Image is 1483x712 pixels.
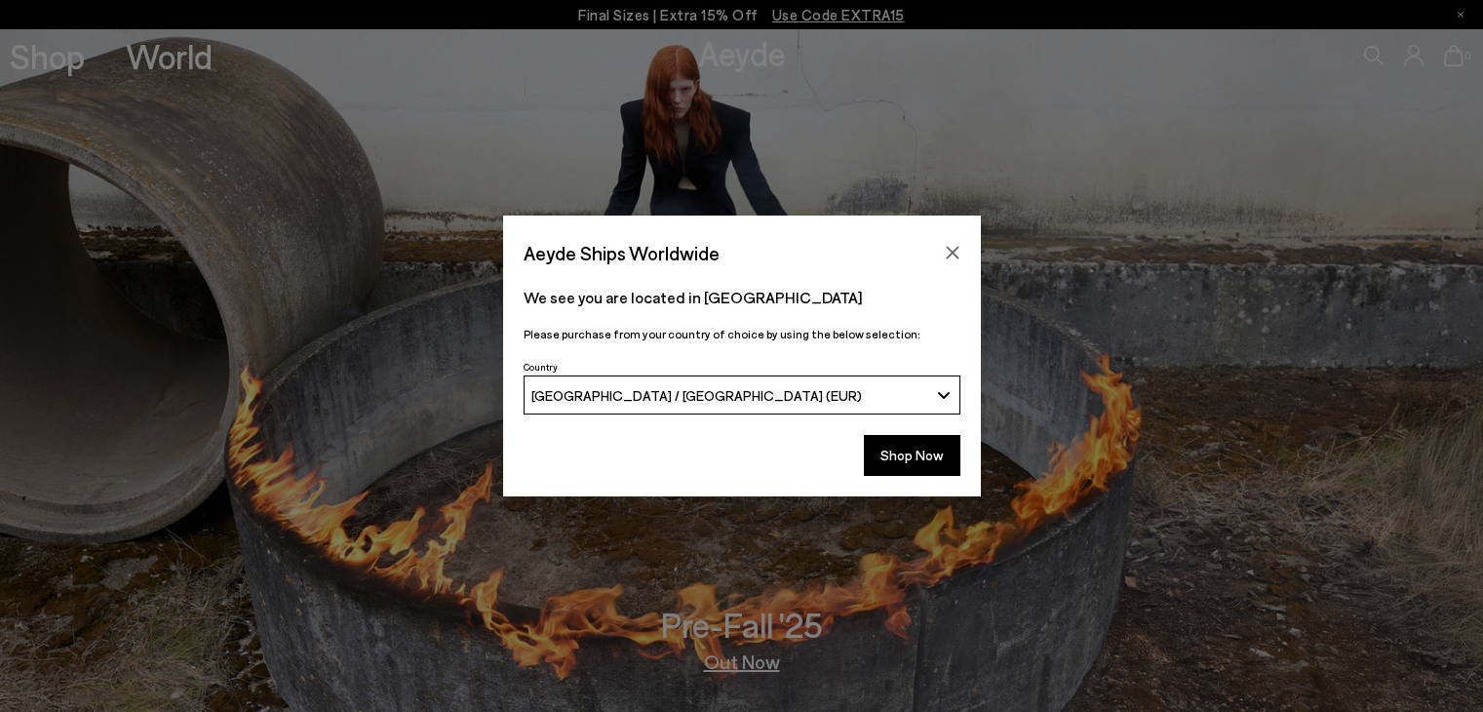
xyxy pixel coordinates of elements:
[524,361,558,373] span: Country
[938,238,967,267] button: Close
[524,325,960,343] p: Please purchase from your country of choice by using the below selection:
[524,286,960,309] p: We see you are located in [GEOGRAPHIC_DATA]
[864,435,960,476] button: Shop Now
[531,387,862,404] span: [GEOGRAPHIC_DATA] / [GEOGRAPHIC_DATA] (EUR)
[524,236,720,270] span: Aeyde Ships Worldwide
